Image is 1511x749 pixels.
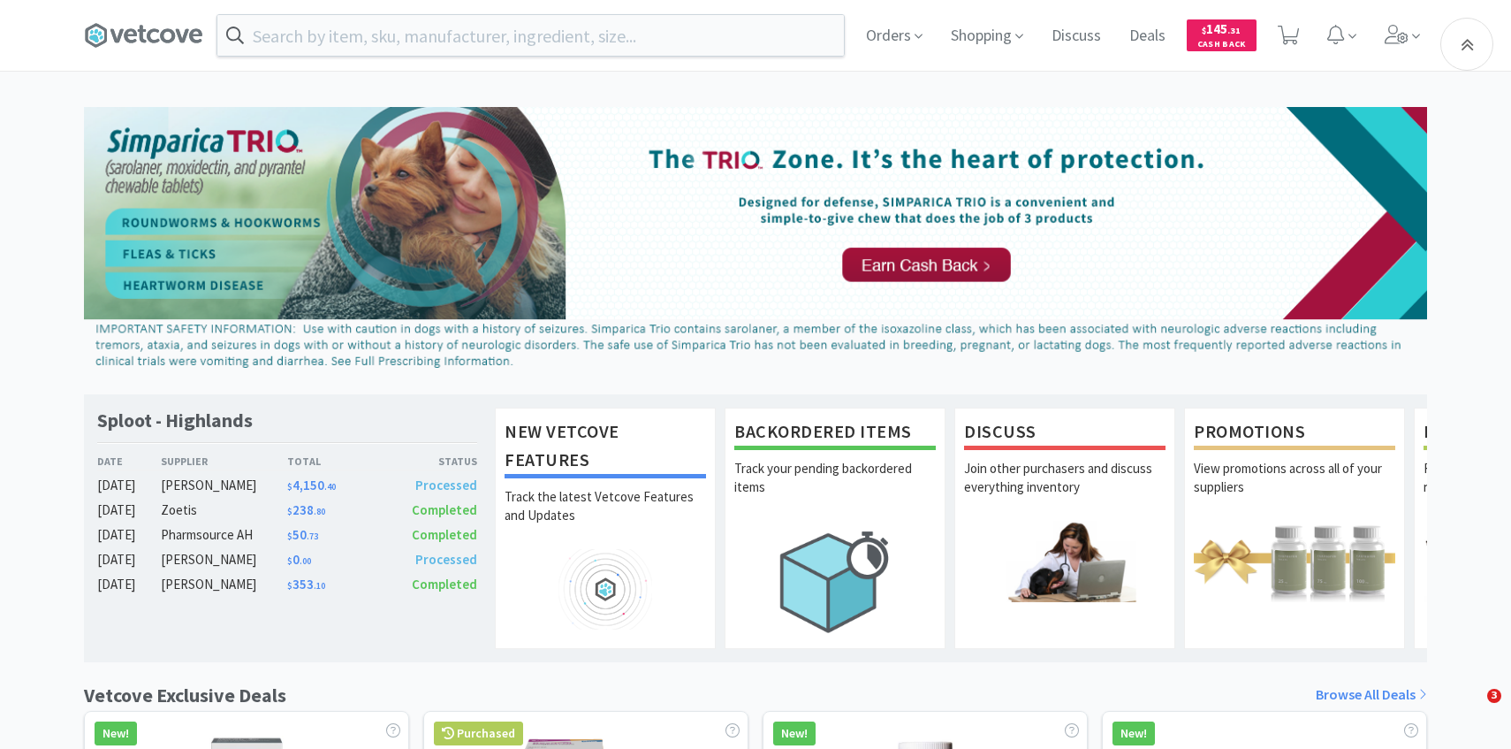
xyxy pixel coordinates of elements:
img: d2d77c193a314c21b65cb967bbf24cd3_44.png [84,107,1427,376]
img: hero_backorders.png [734,521,936,642]
p: Track your pending backordered items [734,459,936,521]
iframe: Intercom live chat [1451,689,1493,731]
span: . 00 [300,555,311,567]
span: . 31 [1227,25,1241,36]
a: Discuss [1044,28,1108,44]
span: $ [287,481,292,493]
span: $ [287,580,292,592]
span: . 80 [314,506,325,517]
h1: Sploot - Highlands [97,408,253,433]
div: [PERSON_NAME] [161,475,287,496]
a: Backordered ItemsTrack your pending backordered items [725,408,945,648]
a: $145.31Cash Back [1187,11,1257,59]
span: 238 [287,501,325,518]
a: [DATE][PERSON_NAME]$353.10Completed [97,574,477,595]
span: $ [287,506,292,517]
a: New Vetcove FeaturesTrack the latest Vetcove Features and Updates [495,408,716,648]
span: . 40 [324,481,336,493]
p: View promotions across all of your suppliers [1194,459,1395,521]
span: 353 [287,576,325,592]
a: Browse All Deals [1316,684,1427,707]
a: [DATE]Pharmsource AH$50.73Completed [97,524,477,546]
div: [DATE] [97,475,161,496]
img: hero_discuss.png [964,521,1166,601]
span: Completed [412,501,477,518]
h1: New Vetcove Features [505,417,706,478]
span: . 10 [314,580,325,592]
p: Track the latest Vetcove Features and Updates [505,487,706,549]
a: PromotionsView promotions across all of your suppliers [1184,408,1405,648]
div: [DATE] [97,524,161,546]
span: $ [1202,25,1206,36]
span: 0 [287,551,311,568]
span: 50 [287,526,318,543]
h1: Promotions [1194,417,1395,450]
p: Join other purchasers and discuss everything inventory [964,459,1166,521]
div: [DATE] [97,549,161,570]
div: Date [97,453,161,470]
span: Processed [415,551,477,568]
span: Cash Back [1197,40,1246,51]
a: [DATE]Zoetis$238.80Completed [97,500,477,521]
a: Deals [1122,28,1173,44]
span: $ [287,531,292,542]
a: [DATE][PERSON_NAME]$0.00Processed [97,549,477,570]
div: [PERSON_NAME] [161,549,287,570]
span: 3 [1487,689,1501,703]
div: [DATE] [97,574,161,595]
h1: Backordered Items [734,417,936,450]
span: 145 [1202,20,1241,37]
div: Supplier [161,453,287,470]
a: [DATE][PERSON_NAME]$4,150.40Processed [97,475,477,496]
span: 4,150 [287,477,336,493]
img: hero_promotions.png [1194,521,1395,601]
span: Processed [415,477,477,493]
span: Completed [412,576,477,592]
div: Pharmsource AH [161,524,287,546]
span: . 73 [307,531,318,542]
div: Status [382,453,477,470]
span: $ [287,555,292,567]
span: Completed [412,526,477,543]
a: DiscussJoin other purchasers and discuss everything inventory [954,408,1175,648]
div: [PERSON_NAME] [161,574,287,595]
div: Total [287,453,383,470]
div: Zoetis [161,500,287,521]
h1: Vetcove Exclusive Deals [84,680,286,711]
img: hero_feature_roadmap.png [505,549,706,630]
input: Search by item, sku, manufacturer, ingredient, size... [217,15,844,56]
h1: Discuss [964,417,1166,450]
div: [DATE] [97,500,161,521]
